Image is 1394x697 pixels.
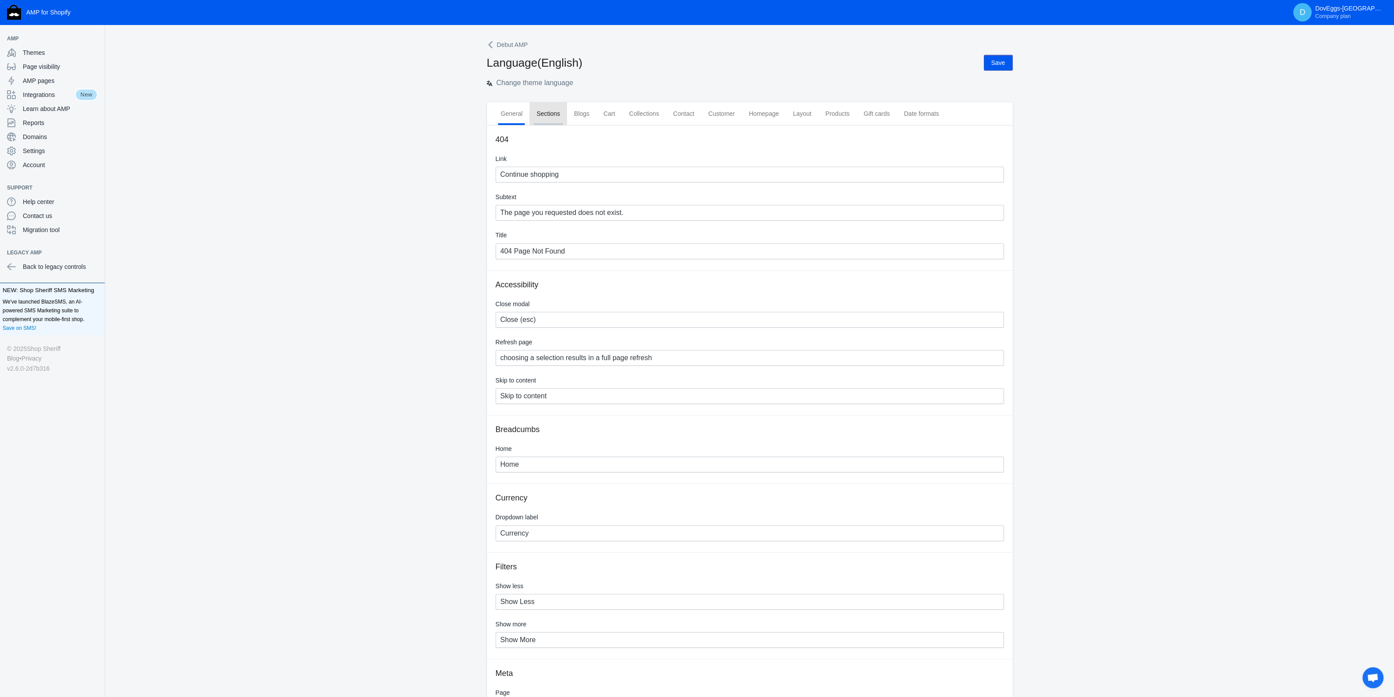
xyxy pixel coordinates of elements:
[487,55,582,71] h2: Language
[89,37,103,40] button: Add a sales channel
[4,158,101,172] a: Account
[984,55,1013,71] button: Save
[7,354,98,363] div: •
[23,62,98,71] span: Page visibility
[708,109,735,118] span: Customer
[7,354,19,363] a: Blog
[7,34,89,43] span: AMP
[904,109,939,118] span: Date formats
[496,493,1004,503] h3: Currency
[629,109,659,118] span: Collections
[496,512,1004,523] label: Dropdown label
[4,260,101,274] a: Back to legacy controls
[23,90,75,99] span: Integrations
[496,134,1004,145] h3: 404
[496,299,1004,310] label: Close modal
[23,104,98,113] span: Learn about AMP
[4,74,101,88] a: AMP pages
[75,89,98,101] span: New
[496,192,1004,203] label: Subtext
[89,186,103,189] button: Add a sales channel
[4,102,101,116] a: Learn about AMP
[7,183,89,192] span: Support
[23,118,98,127] span: Reports
[4,223,101,237] a: Migration tool
[749,109,779,118] span: Homepage
[23,225,98,234] span: Migration tool
[496,561,1004,572] h3: Filters
[1315,5,1385,20] p: DovEggs-[GEOGRAPHIC_DATA]
[496,154,1004,164] label: Link
[23,132,98,141] span: Domains
[603,109,615,118] span: Cart
[497,40,528,49] span: Debut AMP
[27,344,60,354] a: Shop Sheriff
[4,60,101,74] a: Page visibility
[574,109,589,118] span: Blogs
[496,424,1004,435] h3: Breadcumbs
[4,46,101,60] a: Themes
[496,230,1004,241] label: Title
[673,109,694,118] span: Contact
[793,109,811,118] span: Layout
[1298,8,1307,17] span: D
[4,144,101,158] a: Settings
[7,248,89,257] span: Legacy AMP
[487,39,529,50] a: Debut AMP
[536,109,560,118] span: Sections
[496,279,1004,290] h3: Accessibility
[23,76,98,85] span: AMP pages
[23,262,98,271] span: Back to legacy controls
[3,324,36,332] a: Save on SMS!
[4,209,101,223] a: Contact us
[1357,662,1383,688] div: Open chat
[7,5,21,20] img: Shop Sheriff Logo
[483,72,577,93] button: Change theme language
[496,668,1004,679] h3: Meta
[23,211,98,220] span: Contact us
[991,59,1005,66] span: Save
[23,48,98,57] span: Themes
[23,197,98,206] span: Help center
[26,9,71,16] span: AMP for Shopify
[496,375,1004,386] label: Skip to content
[7,344,98,354] div: © 2025
[4,116,101,130] a: Reports
[23,161,98,169] span: Account
[496,581,1004,592] label: Show less
[23,147,98,155] span: Settings
[496,337,1004,348] label: Refresh page
[4,88,101,102] a: IntegrationsNew
[4,130,101,144] a: Domains
[825,109,849,118] span: Products
[537,56,582,69] span: (English)
[864,109,890,118] span: Gift cards
[1315,13,1351,20] span: Company plan
[497,79,573,86] span: Change theme language
[496,619,1004,630] label: Show more
[21,354,42,363] a: Privacy
[7,364,98,373] div: v2.6.0-2d7b316
[501,109,523,118] span: General
[496,443,1004,454] label: Home
[89,251,103,254] button: Add a sales channel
